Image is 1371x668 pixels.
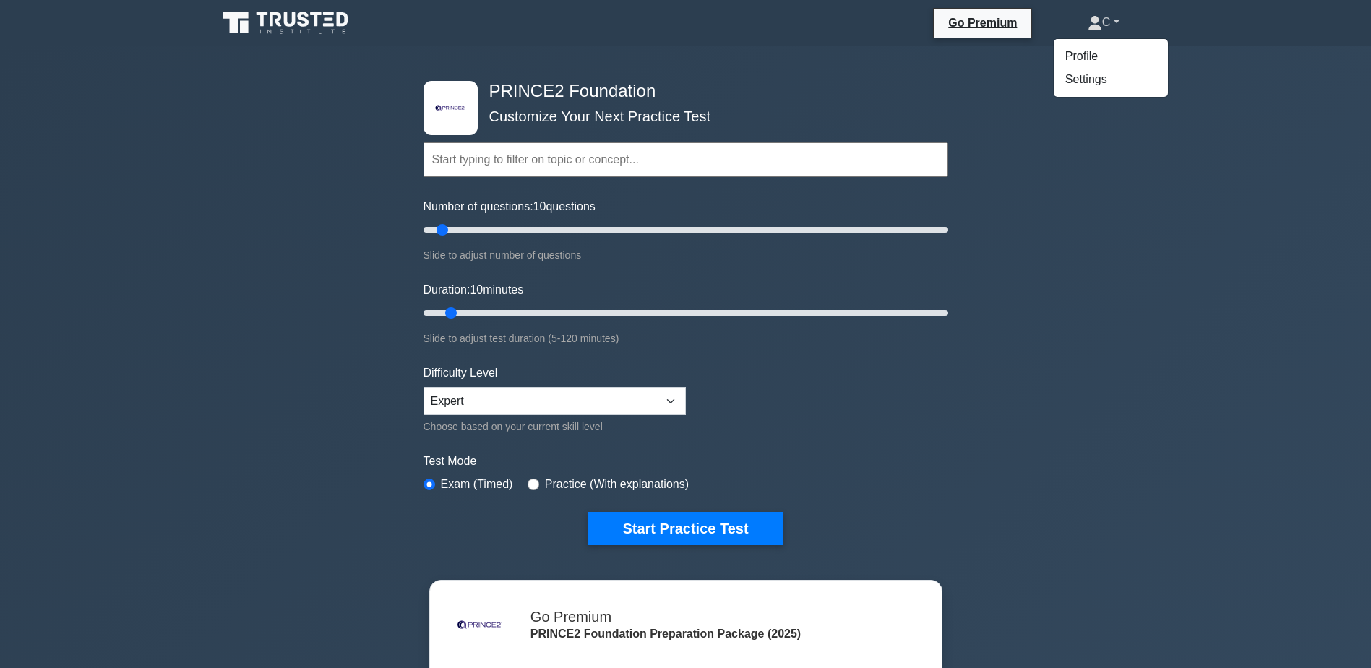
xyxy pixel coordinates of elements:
label: Number of questions: questions [424,198,596,215]
label: Practice (With explanations) [545,476,689,493]
a: C [1053,8,1154,37]
span: 10 [470,283,483,296]
ul: C [1053,38,1169,98]
div: Slide to adjust test duration (5-120 minutes) [424,330,948,347]
button: Start Practice Test [588,512,783,545]
h4: PRINCE2 Foundation [483,81,877,102]
label: Test Mode [424,453,948,470]
label: Difficulty Level [424,364,498,382]
a: Settings [1054,68,1168,91]
div: Slide to adjust number of questions [424,247,948,264]
a: Go Premium [940,14,1026,32]
span: 10 [533,200,546,213]
div: Choose based on your current skill level [424,418,686,435]
a: Profile [1054,45,1168,68]
label: Duration: minutes [424,281,524,299]
input: Start typing to filter on topic or concept... [424,142,948,177]
label: Exam (Timed) [441,476,513,493]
